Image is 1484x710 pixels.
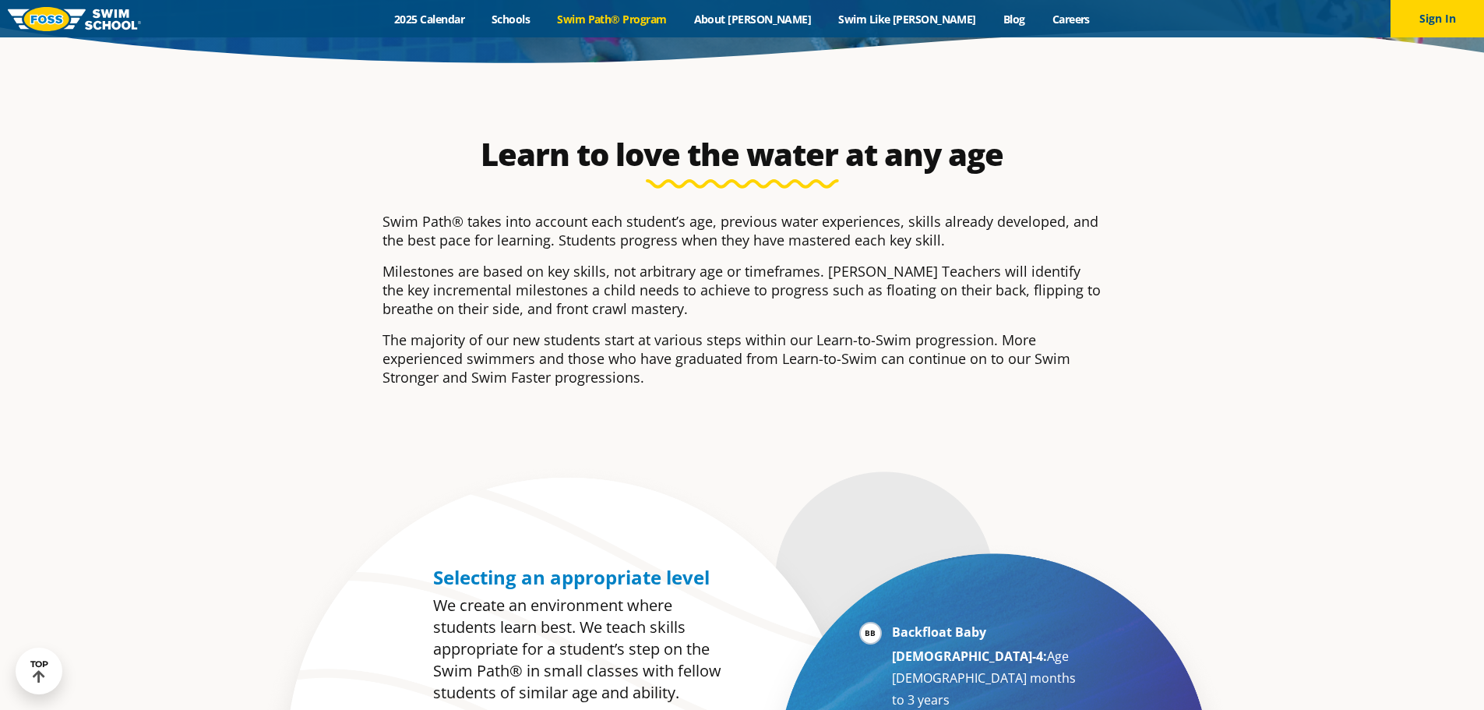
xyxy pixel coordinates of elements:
[382,330,1102,387] p: The majority of our new students start at various steps within our Learn-to-Swim progression. Mor...
[892,623,1047,665] strong: Backfloat Baby [DEMOGRAPHIC_DATA]-4:
[825,12,990,26] a: Swim Like [PERSON_NAME]
[30,659,48,684] div: TOP
[544,12,680,26] a: Swim Path® Program
[433,595,735,704] p: We create an environment where students learn best. We teach skills appropriate for a student’s s...
[680,12,825,26] a: About [PERSON_NAME]
[382,212,1102,249] p: Swim Path® takes into account each student’s age, previous water experiences, skills already deve...
[382,262,1102,318] p: Milestones are based on key skills, not arbitrary age or timeframes. [PERSON_NAME] Teachers will ...
[1038,12,1103,26] a: Careers
[8,7,141,31] img: FOSS Swim School Logo
[433,564,710,590] span: Selecting an appropriate level
[478,12,544,26] a: Schools
[381,12,478,26] a: 2025 Calendar
[989,12,1038,26] a: Blog
[375,136,1110,173] h2: Learn to love the water at any age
